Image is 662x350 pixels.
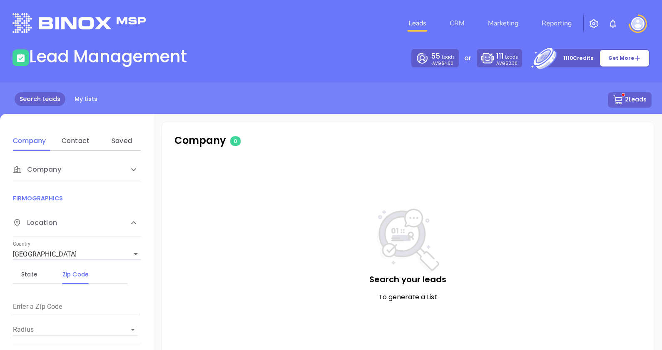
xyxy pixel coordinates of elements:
div: State [13,269,46,279]
p: FIRMOGRAPHICS [13,194,141,203]
p: Company [174,133,361,148]
p: 1110 Credits [563,54,593,62]
p: Leads [496,51,518,62]
span: 0 [230,136,241,146]
span: $4.60 [441,60,453,67]
div: Saved [105,136,138,146]
img: iconNotification [608,19,618,29]
a: CRM [446,15,468,32]
button: Open [127,324,139,335]
span: Location [13,218,57,228]
a: My Lists [70,92,102,106]
p: AVG [432,62,453,65]
img: NoSearch [377,209,439,273]
span: 55 [431,51,440,61]
a: Search Leads [15,92,65,106]
div: Company [13,136,46,146]
img: logo [12,13,146,33]
label: Country [13,242,30,247]
span: $2.30 [505,60,518,67]
a: Marketing [485,15,522,32]
button: Get More [600,49,650,67]
p: Search your leads [179,273,637,286]
div: Location [13,210,141,237]
span: 111 [496,51,504,61]
p: To generate a List [179,292,637,302]
p: AVG [496,62,518,65]
div: Contact [59,136,92,146]
span: Company [13,165,61,175]
button: 2Leads [608,92,652,108]
a: Reporting [538,15,575,32]
p: or [464,53,471,63]
a: Leads [405,15,430,32]
p: Leads [431,51,454,62]
img: iconSetting [589,19,599,29]
div: Zip Code [59,269,92,279]
img: user [631,17,645,30]
div: [GEOGRAPHIC_DATA] [13,248,141,261]
div: Company [13,157,141,182]
h1: Lead Management [29,47,187,67]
